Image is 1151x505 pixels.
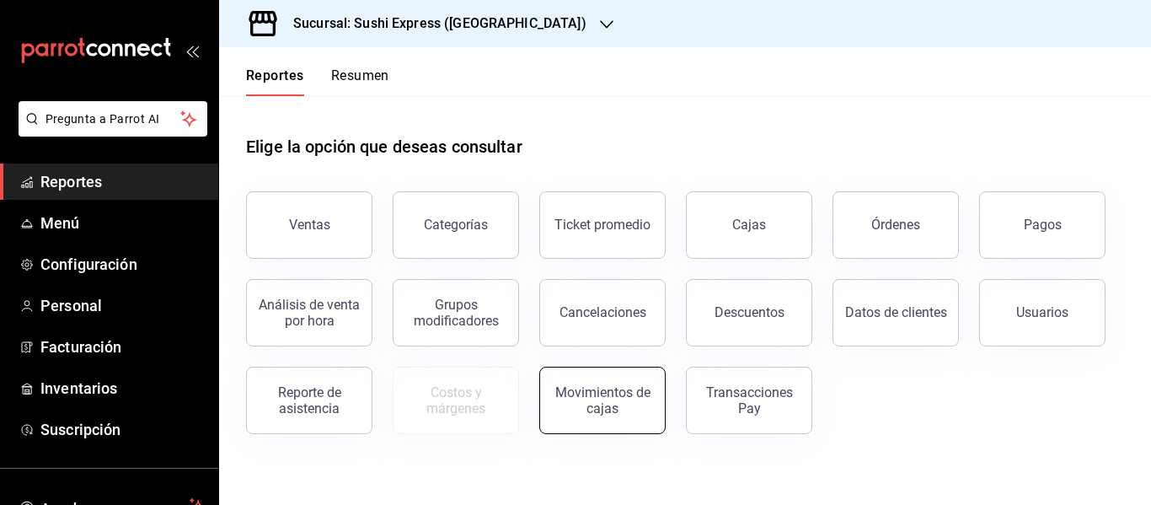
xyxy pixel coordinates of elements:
[40,170,205,193] span: Reportes
[539,279,666,347] button: Cancelaciones
[404,297,508,329] div: Grupos modificadores
[1016,304,1068,320] div: Usuarios
[40,377,205,400] span: Inventarios
[40,212,205,234] span: Menú
[393,279,519,347] button: Grupos modificadores
[539,191,666,259] button: Ticket promedio
[686,191,812,259] a: Cajas
[686,367,812,434] button: Transacciones Pay
[979,279,1105,347] button: Usuarios
[246,67,389,96] div: navigation tabs
[46,110,181,128] span: Pregunta a Parrot AI
[732,215,767,235] div: Cajas
[554,217,650,233] div: Ticket promedio
[715,304,784,320] div: Descuentos
[246,134,522,159] h1: Elige la opción que deseas consultar
[257,384,361,416] div: Reporte de asistencia
[280,13,586,34] h3: Sucursal: Sushi Express ([GEOGRAPHIC_DATA])
[686,279,812,347] button: Descuentos
[331,67,389,96] button: Resumen
[1024,217,1062,233] div: Pagos
[559,304,646,320] div: Cancelaciones
[40,418,205,441] span: Suscripción
[246,367,372,434] button: Reporte de asistencia
[871,217,920,233] div: Órdenes
[832,191,959,259] button: Órdenes
[246,67,304,96] button: Reportes
[697,384,801,416] div: Transacciones Pay
[40,253,205,276] span: Configuración
[257,297,361,329] div: Análisis de venta por hora
[40,294,205,317] span: Personal
[289,217,330,233] div: Ventas
[832,279,959,347] button: Datos de clientes
[393,367,519,434] button: Contrata inventarios para ver este reporte
[40,336,205,358] span: Facturación
[12,122,207,140] a: Pregunta a Parrot AI
[404,384,508,416] div: Costos y márgenes
[550,384,655,416] div: Movimientos de cajas
[424,217,488,233] div: Categorías
[979,191,1105,259] button: Pagos
[845,304,947,320] div: Datos de clientes
[185,44,199,57] button: open_drawer_menu
[246,191,372,259] button: Ventas
[246,279,372,347] button: Análisis de venta por hora
[393,191,519,259] button: Categorías
[539,367,666,434] button: Movimientos de cajas
[19,101,207,137] button: Pregunta a Parrot AI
